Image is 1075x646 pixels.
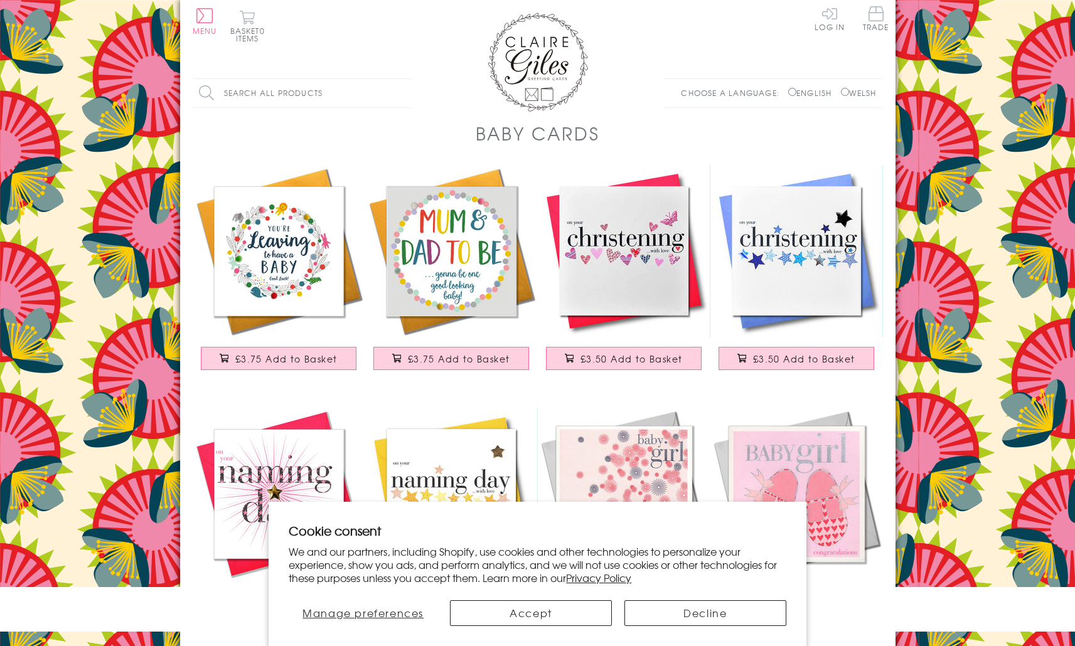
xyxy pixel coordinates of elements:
[365,408,538,625] a: Baby Card, On your naming day with love, Embellished with a padded star £3.50 Add to Basket
[193,165,365,337] img: Baby Card, Flowers, Leaving to Have a Baby Good Luck, Embellished with pompoms
[193,408,365,625] a: Baby Naming Card, Pink Stars, Embellished with a shiny padded star £3.50 Add to Basket
[538,408,710,580] img: Baby Card, Pink Flowers, Baby Girl, Embossed and Foiled text
[476,120,600,146] h1: Baby Cards
[710,165,883,383] a: Baby Christening Card, Blue Stars, Embellished with a padded star £3.50 Add to Basket
[841,87,877,98] label: Welsh
[580,352,683,365] span: £3.50 Add to Basket
[193,25,217,36] span: Menu
[788,88,796,96] input: English
[365,408,538,580] img: Baby Card, On your naming day with love, Embellished with a padded star
[788,87,838,98] label: English
[400,79,412,107] input: Search
[566,570,631,585] a: Privacy Policy
[681,87,786,98] p: Choose a language:
[373,347,529,370] button: £3.75 Add to Basket
[546,347,702,370] button: £3.50 Add to Basket
[710,408,883,625] a: Baby Card, Pink Shoes, Baby Girl, Congratulations, Embossed and Foiled text £3.50 Add to Basket
[365,165,538,383] a: Baby Card, Colour Dots, Mum and Dad to Be Good Luck, Embellished with pompoms £3.75 Add to Basket
[863,6,889,33] a: Trade
[710,408,883,580] img: Baby Card, Pink Shoes, Baby Girl, Congratulations, Embossed and Foiled text
[538,165,710,383] a: Baby Christening Card, Pink Hearts, fabric butterfly Embellished £3.50 Add to Basket
[193,8,217,34] button: Menu
[236,25,265,44] span: 0 items
[289,522,786,539] h2: Cookie consent
[193,165,365,383] a: Baby Card, Flowers, Leaving to Have a Baby Good Luck, Embellished with pompoms £3.75 Add to Basket
[863,6,889,31] span: Trade
[624,600,786,626] button: Decline
[450,600,612,626] button: Accept
[841,88,849,96] input: Welsh
[230,10,265,42] button: Basket0 items
[235,352,338,365] span: £3.75 Add to Basket
[719,347,874,370] button: £3.50 Add to Basket
[302,605,424,620] span: Manage preferences
[753,352,855,365] span: £3.50 Add to Basket
[193,79,412,107] input: Search all products
[201,347,356,370] button: £3.75 Add to Basket
[289,545,786,584] p: We and our partners, including Shopify, use cookies and other technologies to personalize your ex...
[815,6,845,31] a: Log In
[408,352,510,365] span: £3.75 Add to Basket
[488,13,588,112] img: Claire Giles Greetings Cards
[365,165,538,337] img: Baby Card, Colour Dots, Mum and Dad to Be Good Luck, Embellished with pompoms
[538,408,710,625] a: Baby Card, Pink Flowers, Baby Girl, Embossed and Foiled text £3.50 Add to Basket
[289,600,437,626] button: Manage preferences
[538,165,710,337] img: Baby Christening Card, Pink Hearts, fabric butterfly Embellished
[710,165,883,337] img: Baby Christening Card, Blue Stars, Embellished with a padded star
[193,408,365,580] img: Baby Naming Card, Pink Stars, Embellished with a shiny padded star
